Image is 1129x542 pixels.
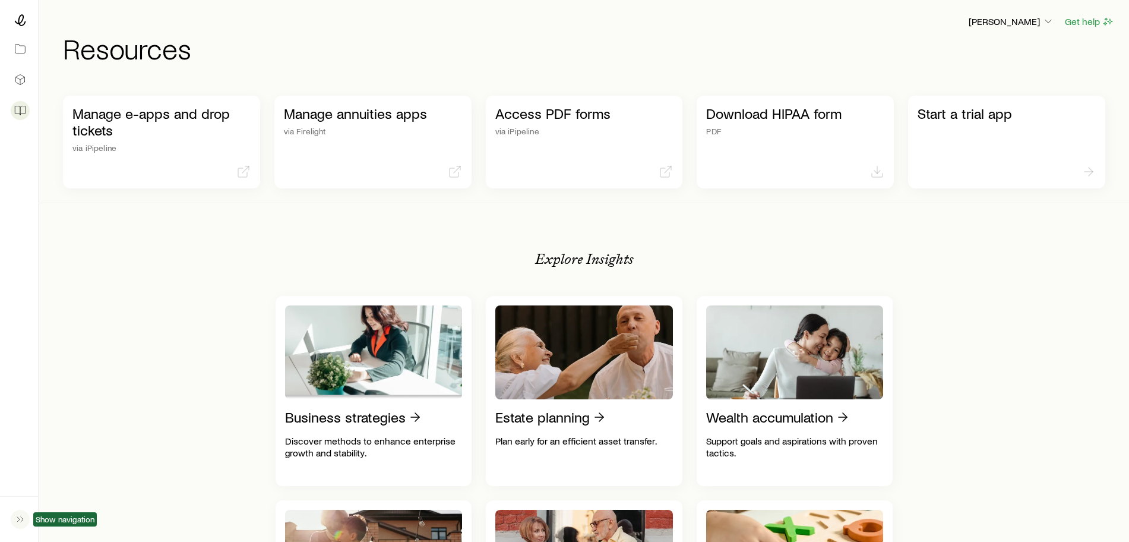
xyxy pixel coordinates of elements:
[72,105,251,138] p: Manage e-apps and drop tickets
[495,435,673,447] p: Plan early for an efficient asset transfer.
[968,15,1055,29] button: [PERSON_NAME]
[1064,15,1115,29] button: Get help
[72,143,251,153] p: via iPipeline
[495,305,673,399] img: Estate planning
[706,305,884,399] img: Wealth accumulation
[495,127,673,136] p: via iPipeline
[285,305,463,399] img: Business strategies
[285,435,463,459] p: Discover methods to enhance enterprise growth and stability.
[706,435,884,459] p: Support goals and aspirations with proven tactics.
[969,15,1054,27] p: [PERSON_NAME]
[284,127,462,136] p: via Firelight
[276,296,472,486] a: Business strategiesDiscover methods to enhance enterprise growth and stability.
[63,34,1115,62] h1: Resources
[36,515,94,524] span: Show navigation
[535,251,634,267] p: Explore Insights
[706,409,833,426] p: Wealth accumulation
[706,105,884,122] p: Download HIPAA form
[284,105,462,122] p: Manage annuities apps
[706,127,884,136] p: PDF
[697,96,894,188] a: Download HIPAA formPDF
[285,409,406,426] p: Business strategies
[918,105,1096,122] p: Start a trial app
[697,296,893,486] a: Wealth accumulationSupport goals and aspirations with proven tactics.
[495,409,590,426] p: Estate planning
[495,105,673,122] p: Access PDF forms
[486,296,682,486] a: Estate planningPlan early for an efficient asset transfer.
